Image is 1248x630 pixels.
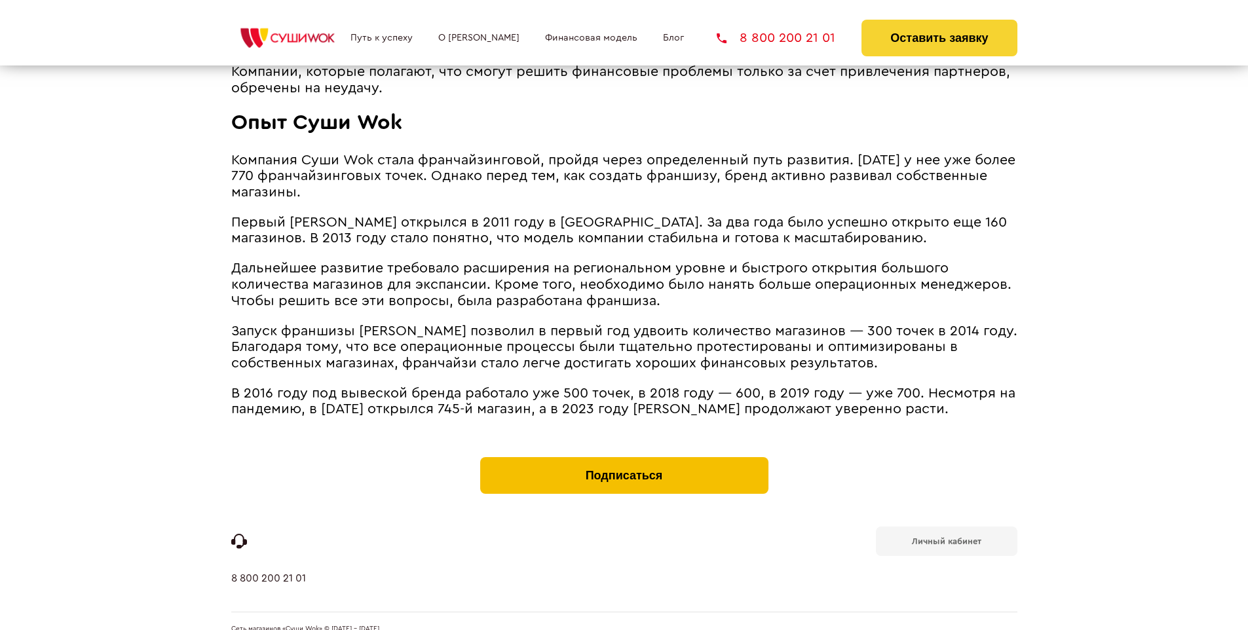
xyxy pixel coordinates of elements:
b: Личный кабинет [912,537,981,546]
span: Компания Суши Wok стала франчайзинговой, пройдя через определенный путь развития. [DATE] у нее уж... [231,153,1015,199]
a: Блог [663,33,684,43]
button: Подписаться [480,457,768,494]
a: О [PERSON_NAME] [438,33,520,43]
button: Оставить заявку [861,20,1017,56]
a: Личный кабинет [876,527,1017,556]
a: 8 800 200 21 01 [717,31,835,45]
span: В 2016 году под вывеской бренда работало уже 500 точек, в 2018 году ― 600, в 2019 году ― уже 700.... [231,386,1015,417]
a: 8 800 200 21 01 [231,572,306,612]
span: Первый [PERSON_NAME] открылся в 2011 году в [GEOGRAPHIC_DATA]. За два года было успешно открыто е... [231,215,1007,246]
span: Запуск франшизы [PERSON_NAME] позволил в первый год удвоить количество магазинов ― 300 точек в 20... [231,324,1017,370]
span: 8 800 200 21 01 [740,31,835,45]
span: Опыт Суши Wok [231,112,402,133]
a: Финансовая модель [545,33,637,43]
a: Путь к успеху [350,33,413,43]
span: Хотя паушальный взнос включает в себя обучение, передачу прав на бренд и другие услуги, он не мож... [231,33,1010,95]
span: Дальнейшее развитие требовало расширения на региональном уровне и быстрого открытия большого коли... [231,261,1012,307]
